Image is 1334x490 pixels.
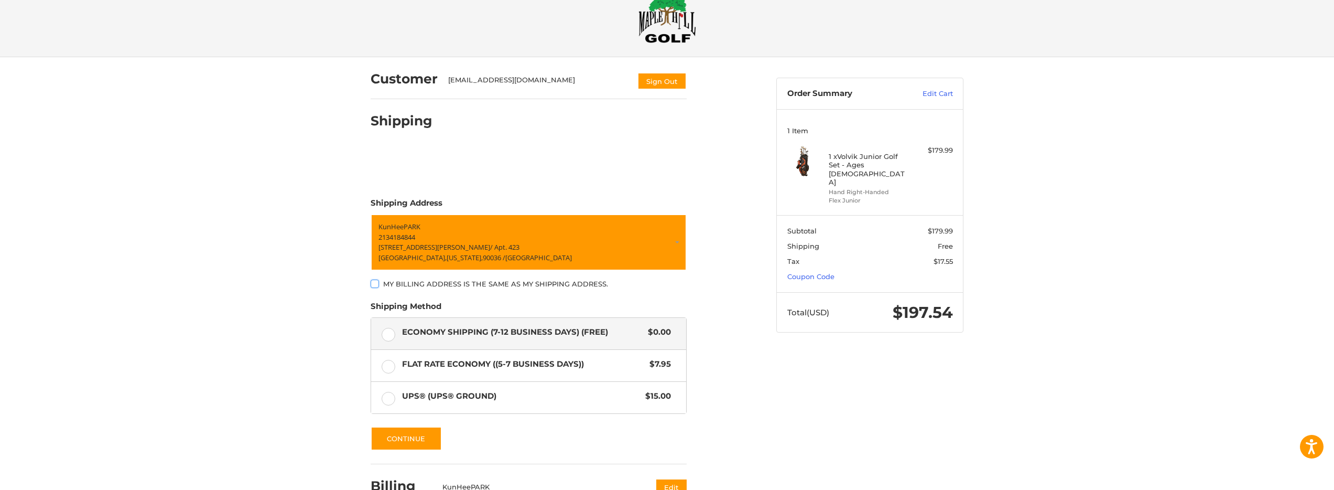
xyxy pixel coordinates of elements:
[483,252,505,262] span: 90036 /
[912,145,953,156] div: $179.99
[371,113,432,129] h2: Shipping
[643,326,671,338] span: $0.00
[829,188,909,197] li: Hand Right-Handed
[402,326,643,338] span: Economy Shipping (7-12 Business Days) (Free)
[900,89,953,99] a: Edit Cart
[928,227,953,235] span: $179.99
[787,242,819,250] span: Shipping
[371,197,442,214] legend: Shipping Address
[404,222,420,231] span: PARK
[787,257,799,265] span: Tax
[934,257,953,265] span: $17.55
[787,126,953,135] h3: 1 Item
[378,222,404,231] span: KunHee
[787,89,900,99] h3: Order Summary
[644,358,671,370] span: $7.95
[490,242,519,252] span: / Apt. 423
[371,427,442,451] button: Continue
[787,272,834,281] a: Coupon Code
[505,252,572,262] span: [GEOGRAPHIC_DATA]
[378,242,490,252] span: [STREET_ADDRESS][PERSON_NAME]
[371,71,438,87] h2: Customer
[447,252,483,262] span: [US_STATE],
[371,214,687,271] a: Enter or select a different address
[787,227,817,235] span: Subtotal
[371,301,441,317] legend: Shipping Method
[371,280,687,288] label: My billing address is the same as my shipping address.
[402,358,645,370] span: Flat Rate Economy ((5-7 Business Days))
[402,390,641,402] span: UPS® (UPS® Ground)
[938,242,953,250] span: Free
[378,252,447,262] span: [GEOGRAPHIC_DATA],
[829,196,909,205] li: Flex Junior
[829,152,909,186] h4: 1 x Volvik Junior Golf Set - Ages [DEMOGRAPHIC_DATA]
[448,75,627,90] div: [EMAIL_ADDRESS][DOMAIN_NAME]
[378,232,415,241] span: 2134184844
[787,307,829,317] span: Total (USD)
[637,72,687,90] button: Sign Out
[640,390,671,402] span: $15.00
[893,303,953,322] span: $197.54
